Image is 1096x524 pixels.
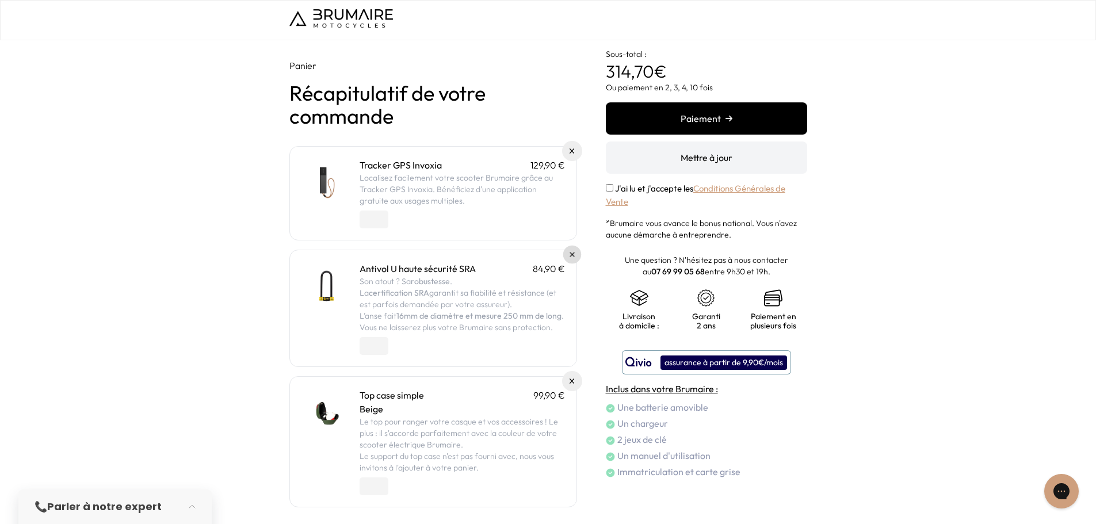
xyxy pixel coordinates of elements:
a: Antivol U haute sécurité SRA [360,263,476,274]
button: assurance à partir de 9,90€/mois [622,350,791,374]
p: Panier [289,59,577,72]
p: Une question ? N'hésitez pas à nous contacter au entre 9h30 et 19h. [606,254,807,277]
p: Livraison à domicile : [617,312,662,330]
p: 84,90 € [533,262,565,276]
p: 129,90 € [530,158,565,172]
strong: certification SRA [369,288,429,298]
p: Garanti 2 ans [684,312,728,330]
p: Beige [360,402,565,416]
img: credit-cards.png [764,289,782,307]
p: L’anse fait . Vous ne laisserez plus votre Brumaire sans protection. [360,310,565,333]
p: *Brumaire vous avance le bonus national. Vous n'avez aucune démarche à entreprendre. [606,217,807,240]
strong: 16mm de diamètre et mesure 250 mm de long [396,311,562,321]
p: 99,90 € [533,388,565,402]
p: € [606,40,807,82]
p: Le top pour ranger votre casque et vos accessoires ! Le plus : il s'accorde parfaitement avec la ... [360,416,565,450]
span: Sous-total : [606,49,647,59]
h4: Inclus dans votre Brumaire : [606,382,807,396]
button: Paiement [606,102,807,135]
label: J'ai lu et j'accepte les [606,183,785,207]
p: Localisez facilement votre scooter Brumaire grâce au Tracker GPS Invoxia. Bénéficiez d'une applic... [360,172,565,206]
img: Supprimer du panier [570,378,575,384]
img: check.png [606,436,615,445]
span: 314,70 [606,60,654,82]
img: right-arrow.png [725,115,732,122]
a: Top case simple [360,389,424,401]
iframe: Gorgias live chat messenger [1038,470,1084,512]
li: 2 jeux de clé [606,433,807,446]
li: Immatriculation et carte grise [606,465,807,479]
p: Son atout ? Sa . [360,276,565,287]
p: La garantit sa fiabilité et résistance (et est parfois demandée par votre assureur). [360,287,565,310]
img: Antivol U haute sécurité SRA [301,262,350,311]
img: check.png [606,468,615,477]
img: check.png [606,404,615,413]
img: check.png [606,420,615,429]
img: check.png [606,452,615,461]
p: Le support du top case n'est pas fourni avec, nous vous invitons à l'ajouter à votre panier. [360,450,565,473]
img: Supprimer du panier [570,148,575,154]
img: certificat-de-garantie.png [697,289,715,307]
p: Paiement en plusieurs fois [750,312,796,330]
div: assurance à partir de 9,90€/mois [660,355,787,370]
a: Tracker GPS Invoxia [360,159,442,171]
img: Supprimer du panier [570,253,574,257]
img: Top case simple - Beige [301,388,350,437]
img: Logo de Brumaire [289,9,393,28]
a: 07 69 99 05 68 [651,266,705,277]
p: Ou paiement en 2, 3, 4, 10 fois [606,82,807,93]
strong: robustesse [411,276,450,286]
img: logo qivio [625,355,652,369]
button: Mettre à jour [606,141,807,174]
a: Conditions Générales de Vente [606,183,785,207]
li: Une batterie amovible [606,400,807,414]
img: shipping.png [630,289,648,307]
img: Tracker GPS Invoxia [301,158,350,207]
li: Un manuel d'utilisation [606,449,807,462]
h1: Récapitulatif de votre commande [289,82,577,128]
li: Un chargeur [606,416,807,430]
